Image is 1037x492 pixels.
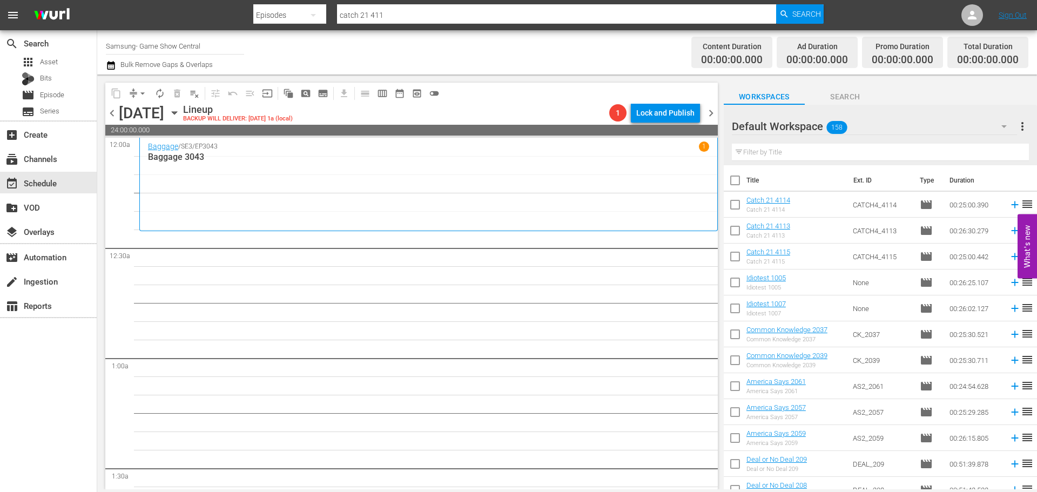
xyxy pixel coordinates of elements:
[107,85,125,102] span: Copy Lineup
[746,284,786,291] div: Idiotest 1005
[1009,328,1021,340] svg: Add to Schedule
[746,440,806,447] div: America Says 2059
[849,269,915,295] td: None
[1021,431,1034,444] span: reorder
[22,72,35,85] div: Bits
[704,106,718,120] span: chevron_right
[1009,432,1021,444] svg: Add to Schedule
[1009,199,1021,211] svg: Add to Schedule
[945,244,1005,269] td: 00:25:00.442
[746,274,786,282] a: Idiotest 1005
[105,125,718,136] span: 24:00:00.000
[920,328,933,341] span: Episode
[412,88,422,99] span: preview_outlined
[702,143,706,150] p: 1
[5,251,18,264] span: Automation
[920,457,933,470] span: Episode
[746,326,827,334] a: Common Knowledge 2037
[945,218,1005,244] td: 00:26:30.279
[22,56,35,69] span: Asset
[137,88,148,99] span: arrow_drop_down
[154,88,165,99] span: autorenew_outlined
[374,85,391,102] span: Week Calendar View
[999,11,1027,19] a: Sign Out
[945,295,1005,321] td: 00:26:02.127
[5,226,18,239] span: layers
[119,104,164,122] div: [DATE]
[945,321,1005,347] td: 00:25:30.521
[920,406,933,419] span: Episode
[26,3,78,28] img: ans4CAIJ8jUAAAAAAAAAAAAAAAAAAAAAAAAgQb4GAAAAAAAAAAAAAAAAAAAAAAAAJMjXAAAAAAAAAAAAAAAAAAAAAAAAgAT5G...
[183,116,293,123] div: BACKUP WILL DELIVER: [DATE] 1a (local)
[181,143,195,150] p: SE3 /
[1021,353,1034,366] span: reorder
[394,88,405,99] span: date_range_outlined
[746,455,807,463] a: Deal or No Deal 209
[1021,301,1034,314] span: reorder
[746,165,847,196] th: Title
[183,104,293,116] div: Lineup
[805,90,886,104] span: Search
[1021,198,1034,211] span: reorder
[148,142,178,151] a: Baggage
[849,218,915,244] td: CATCH4_4113
[746,196,790,204] a: Catch 21 4114
[631,103,700,123] button: Lock and Publish
[119,60,213,69] span: Bulk Remove Gaps & Overlaps
[945,425,1005,451] td: 00:26:15.805
[945,373,1005,399] td: 00:24:54.628
[849,295,915,321] td: None
[943,165,1008,196] th: Duration
[283,88,294,99] span: auto_awesome_motion_outlined
[945,347,1005,373] td: 00:25:30.711
[920,354,933,367] span: Episode
[945,192,1005,218] td: 00:25:00.390
[1009,225,1021,237] svg: Add to Schedule
[429,88,440,99] span: toggle_off
[920,198,933,211] span: Episode
[332,83,353,104] span: Download as CSV
[732,111,1017,141] div: Default Workspace
[314,85,332,102] span: Create Series Block
[849,321,915,347] td: CK_2037
[40,90,64,100] span: Episode
[847,165,913,196] th: Ext. ID
[746,414,806,421] div: America Says 2057
[776,4,824,24] button: Search
[872,54,933,66] span: 00:00:00.000
[1009,458,1021,470] svg: Add to Schedule
[5,275,18,288] span: Ingestion
[849,347,915,373] td: CK_2039
[957,39,1019,54] div: Total Duration
[849,399,915,425] td: AS2_2057
[1016,113,1029,139] button: more_vert
[746,362,827,369] div: Common Knowledge 2039
[169,85,186,102] span: Select an event to delete
[1009,354,1021,366] svg: Add to Schedule
[318,88,328,99] span: subtitles_outlined
[849,451,915,477] td: DEAL_209
[636,103,695,123] div: Lock and Publish
[746,352,827,360] a: Common Knowledge 2039
[178,143,181,150] p: /
[297,85,314,102] span: Create Search Block
[945,269,1005,295] td: 00:26:25.107
[786,54,848,66] span: 00:00:00.000
[920,432,933,444] span: Episode
[5,37,18,50] span: Search
[1018,214,1037,278] button: Open Feedback Widget
[262,88,273,99] span: input
[5,300,18,313] span: Reports
[849,244,915,269] td: CATCH4_4115
[957,54,1019,66] span: 00:00:00.000
[872,39,933,54] div: Promo Duration
[920,224,933,237] span: Episode
[40,57,58,68] span: Asset
[1021,275,1034,288] span: reorder
[377,88,388,99] span: calendar_view_week_outlined
[746,206,790,213] div: Catch 21 4114
[746,336,827,343] div: Common Knowledge 2037
[189,88,200,99] span: playlist_remove_outlined
[1009,380,1021,392] svg: Add to Schedule
[701,54,763,66] span: 00:00:00.000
